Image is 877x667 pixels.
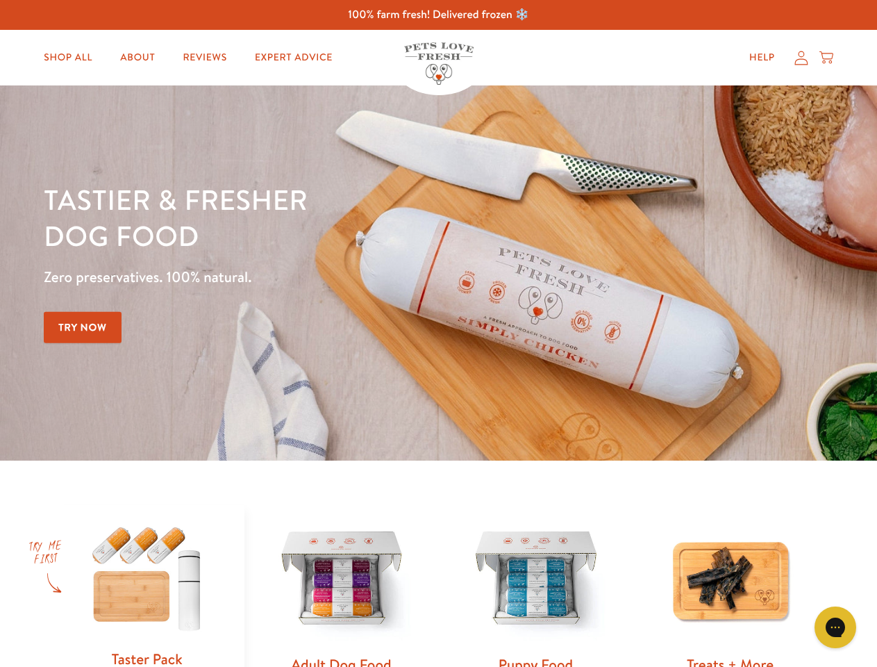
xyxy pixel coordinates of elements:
[172,44,237,72] a: Reviews
[109,44,166,72] a: About
[44,312,122,343] a: Try Now
[808,602,863,653] iframe: Gorgias live chat messenger
[44,181,570,254] h1: Tastier & fresher dog food
[738,44,786,72] a: Help
[244,44,344,72] a: Expert Advice
[404,42,474,85] img: Pets Love Fresh
[33,44,103,72] a: Shop All
[44,265,570,290] p: Zero preservatives. 100% natural.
